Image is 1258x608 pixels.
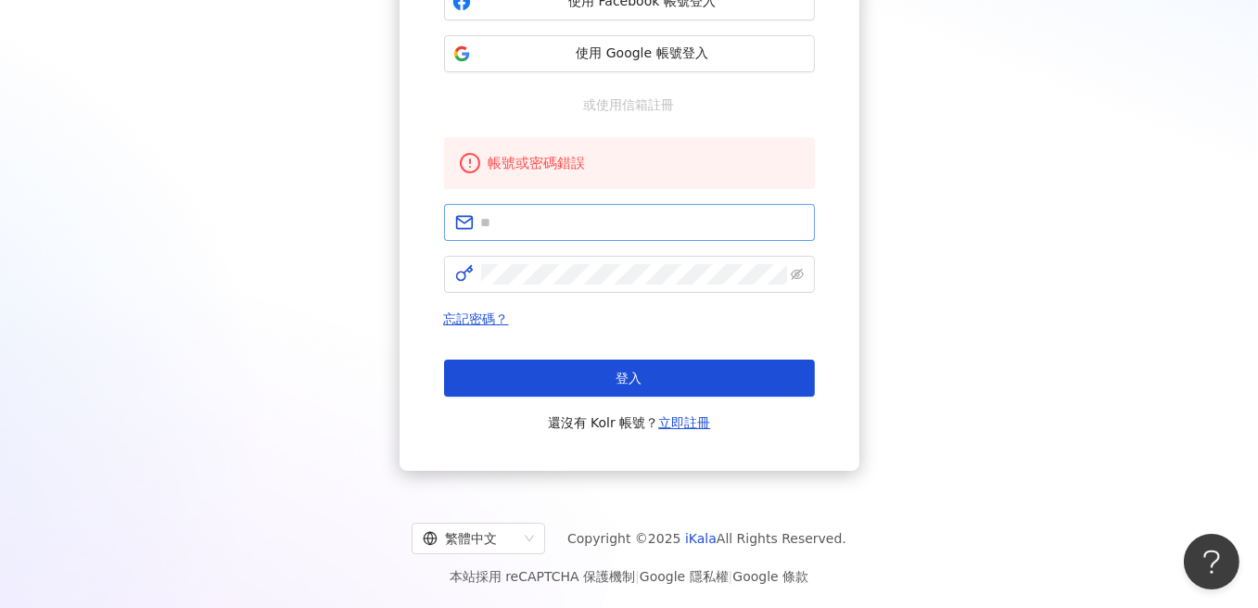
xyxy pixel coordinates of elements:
[732,569,808,584] a: Google 條款
[729,569,733,584] span: |
[444,35,815,72] button: 使用 Google 帳號登入
[478,44,807,63] span: 使用 Google 帳號登入
[791,268,804,281] span: eye-invisible
[658,415,710,430] a: 立即註冊
[571,95,688,115] span: 或使用信箱註冊
[444,311,509,326] a: 忘記密碼？
[423,524,517,553] div: 繁體中文
[635,569,640,584] span: |
[1184,534,1239,589] iframe: Help Scout Beacon - Open
[489,152,800,174] div: 帳號或密碼錯誤
[567,527,846,550] span: Copyright © 2025 All Rights Reserved.
[640,569,729,584] a: Google 隱私權
[450,565,808,588] span: 本站採用 reCAPTCHA 保護機制
[444,360,815,397] button: 登入
[685,531,717,546] a: iKala
[548,412,711,434] span: 還沒有 Kolr 帳號？
[616,371,642,386] span: 登入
